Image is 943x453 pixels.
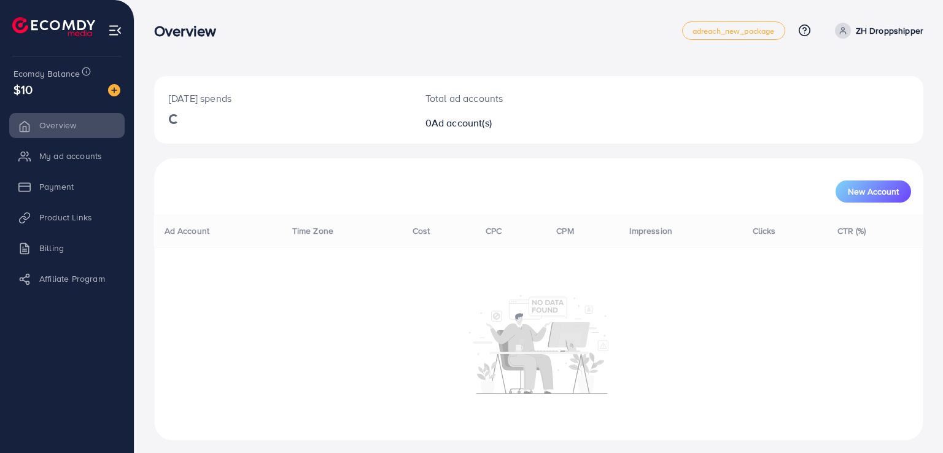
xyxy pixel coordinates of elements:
[12,17,95,36] img: logo
[830,23,923,39] a: ZH Droppshipper
[108,23,122,37] img: menu
[856,23,923,38] p: ZH Droppshipper
[425,117,588,129] h2: 0
[108,84,120,96] img: image
[425,91,588,106] p: Total ad accounts
[682,21,785,40] a: adreach_new_package
[14,68,80,80] span: Ecomdy Balance
[432,116,492,130] span: Ad account(s)
[693,27,775,35] span: adreach_new_package
[14,80,33,98] span: $10
[848,187,899,196] span: New Account
[836,180,911,203] button: New Account
[154,22,226,40] h3: Overview
[169,91,396,106] p: [DATE] spends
